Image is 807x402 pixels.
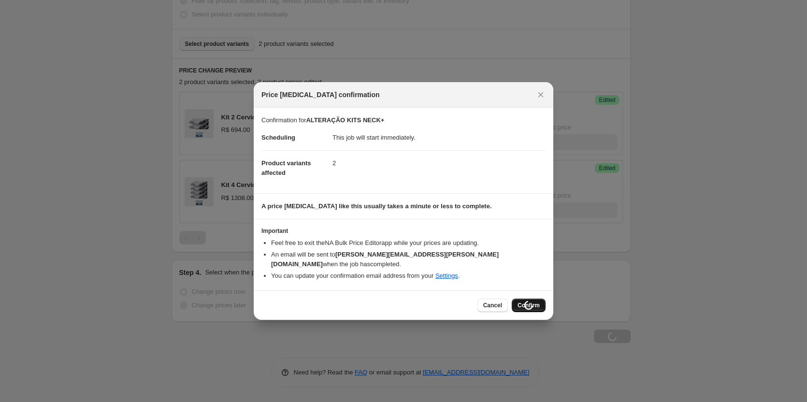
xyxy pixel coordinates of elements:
b: [PERSON_NAME][EMAIL_ADDRESS][PERSON_NAME][DOMAIN_NAME] [271,251,499,268]
b: A price [MEDICAL_DATA] like this usually takes a minute or less to complete. [261,202,492,210]
li: You can update your confirmation email address from your . [271,271,546,281]
span: Scheduling [261,134,295,141]
span: Cancel [483,301,502,309]
b: ALTERAÇÃO KITS NECK+ [306,116,384,124]
p: Confirmation for [261,115,546,125]
dd: 2 [332,150,546,176]
button: Close [534,88,548,101]
li: Feel free to exit the NA Bulk Price Editor app while your prices are updating. [271,238,546,248]
li: An email will be sent to when the job has completed . [271,250,546,269]
dd: This job will start immediately. [332,125,546,150]
span: Product variants affected [261,159,311,176]
button: Cancel [477,299,508,312]
a: Settings [435,272,458,279]
span: Price [MEDICAL_DATA] confirmation [261,90,380,100]
h3: Important [261,227,546,235]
